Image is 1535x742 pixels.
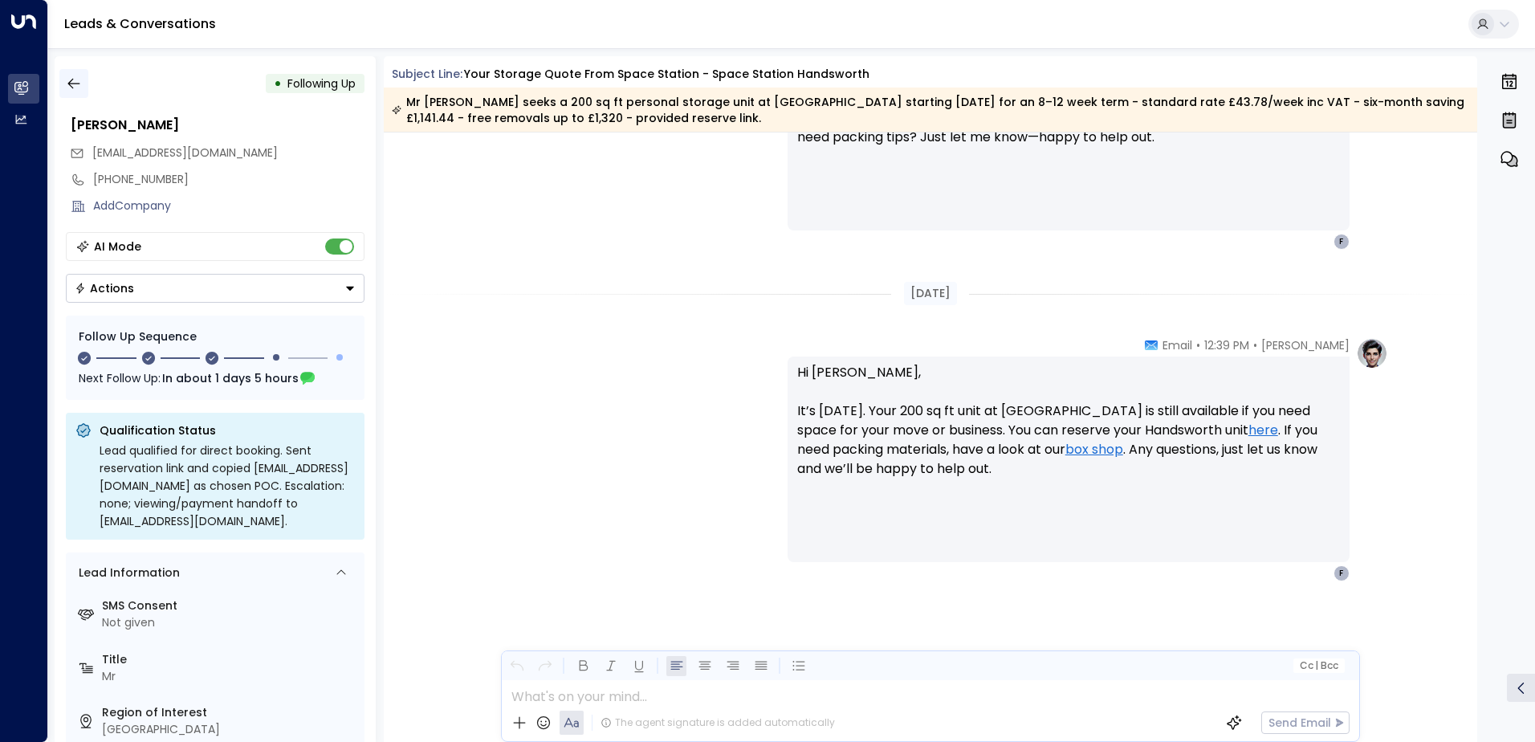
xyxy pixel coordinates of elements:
[100,422,355,438] p: Qualification Status
[601,715,835,730] div: The agent signature is added automatically
[392,94,1468,126] div: Mr [PERSON_NAME] seeks a 200 sq ft personal storage unit at [GEOGRAPHIC_DATA] starting [DATE] for...
[464,66,869,83] div: Your storage quote from Space Station - Space Station Handsworth
[797,363,1340,498] p: Hi [PERSON_NAME], It’s [DATE]. Your 200 sq ft unit at [GEOGRAPHIC_DATA] is still available if you...
[1204,337,1249,353] span: 12:39 PM
[1261,337,1350,353] span: [PERSON_NAME]
[102,704,358,721] label: Region of Interest
[1333,565,1350,581] div: F
[507,656,527,676] button: Undo
[66,274,364,303] button: Actions
[287,75,356,92] span: Following Up
[535,656,555,676] button: Redo
[93,198,364,214] div: AddCompany
[1356,337,1388,369] img: profile-logo.png
[1196,337,1200,353] span: •
[94,238,141,255] div: AI Mode
[102,668,358,685] div: Mr
[1315,660,1318,671] span: |
[1065,440,1123,459] a: box shop
[73,565,180,581] div: Lead Information
[904,282,957,305] div: [DATE]
[100,442,355,530] div: Lead qualified for direct booking. Sent reservation link and copied [EMAIL_ADDRESS][DOMAIN_NAME] ...
[93,171,364,188] div: [PHONE_NUMBER]
[1248,421,1278,440] a: here
[64,14,216,33] a: Leads & Conversations
[1293,658,1344,674] button: Cc|Bcc
[79,328,352,345] div: Follow Up Sequence
[1162,337,1192,353] span: Email
[1299,660,1338,671] span: Cc Bcc
[1253,337,1257,353] span: •
[274,69,282,98] div: •
[79,369,352,387] div: Next Follow Up:
[102,597,358,614] label: SMS Consent
[102,614,358,631] div: Not given
[102,721,358,738] div: [GEOGRAPHIC_DATA]
[75,281,134,296] div: Actions
[92,145,278,161] span: fredsmith@gmail.com
[71,116,364,135] div: [PERSON_NAME]
[392,66,462,82] span: Subject Line:
[102,651,358,668] label: Title
[66,274,364,303] div: Button group with a nested menu
[162,369,299,387] span: In about 1 days 5 hours
[92,145,278,161] span: [EMAIL_ADDRESS][DOMAIN_NAME]
[1333,234,1350,250] div: F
